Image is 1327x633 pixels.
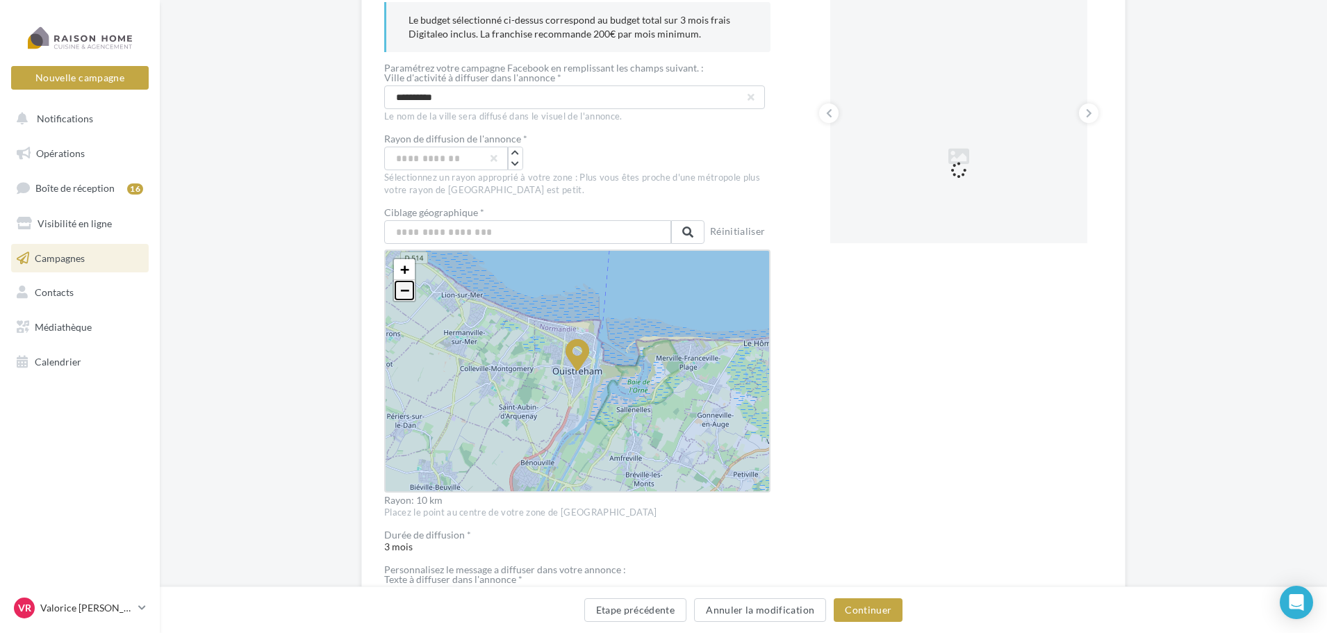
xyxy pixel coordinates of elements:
button: Notifications [8,104,146,133]
a: Calendrier [8,347,151,377]
div: Paramétrez votre campagne Facebook en remplissant les champs suivant. : [384,63,770,73]
a: Boîte de réception16 [8,173,151,203]
a: VR Valorice [PERSON_NAME] [11,595,149,621]
p: Le budget sélectionné ci-dessus correspond au budget total sur 3 mois frais Digitaleo inclus. La ... [409,13,748,41]
a: Visibilité en ligne [8,209,151,238]
div: Placez le point au centre de votre zone de [GEOGRAPHIC_DATA] [384,507,770,519]
button: Réinitialiser [704,223,771,242]
a: Zoom out [394,280,415,301]
button: Nouvelle campagne [11,66,149,90]
button: Annuler la modification [694,598,826,622]
span: Boîte de réception [35,182,115,194]
button: Etape précédente [584,598,687,622]
span: VR [18,601,31,615]
span: − [400,281,409,299]
a: Contacts [8,278,151,307]
div: Durée de diffusion * [384,530,770,540]
span: Calendrier [35,356,81,368]
span: Campagnes [35,252,85,263]
div: Open Intercom Messenger [1280,586,1313,619]
a: Zoom in [394,259,415,280]
span: 3 mois [384,530,770,552]
label: Texte à diffuser dans l'annonce * [384,575,770,584]
div: 16 [127,183,143,195]
p: Valorice [PERSON_NAME] [40,601,133,615]
label: Rayon de diffusion de l'annonce * [384,134,527,144]
span: Médiathèque [35,321,92,333]
a: Médiathèque [8,313,151,342]
span: Notifications [37,113,93,124]
div: Rayon: 10 km [384,495,770,505]
div: Le nom de la ville sera diffusé dans le visuel de l'annonce. [384,110,770,123]
span: Visibilité en ligne [38,217,112,229]
span: + [400,261,409,278]
div: Sélectionnez un rayon approprié à votre zone : Plus vous êtes proche d'une métropole plus votre r... [384,172,770,197]
div: Personnalisez le message a diffuser dans votre annonce : [384,565,770,575]
span: Contacts [35,286,74,298]
label: Ciblage géographique * [384,208,704,217]
a: Opérations [8,139,151,168]
label: Ville d'activité à diffuser dans l'annonce * [384,73,759,83]
button: Continuer [834,598,902,622]
a: Campagnes [8,244,151,273]
span: Opérations [36,147,85,159]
